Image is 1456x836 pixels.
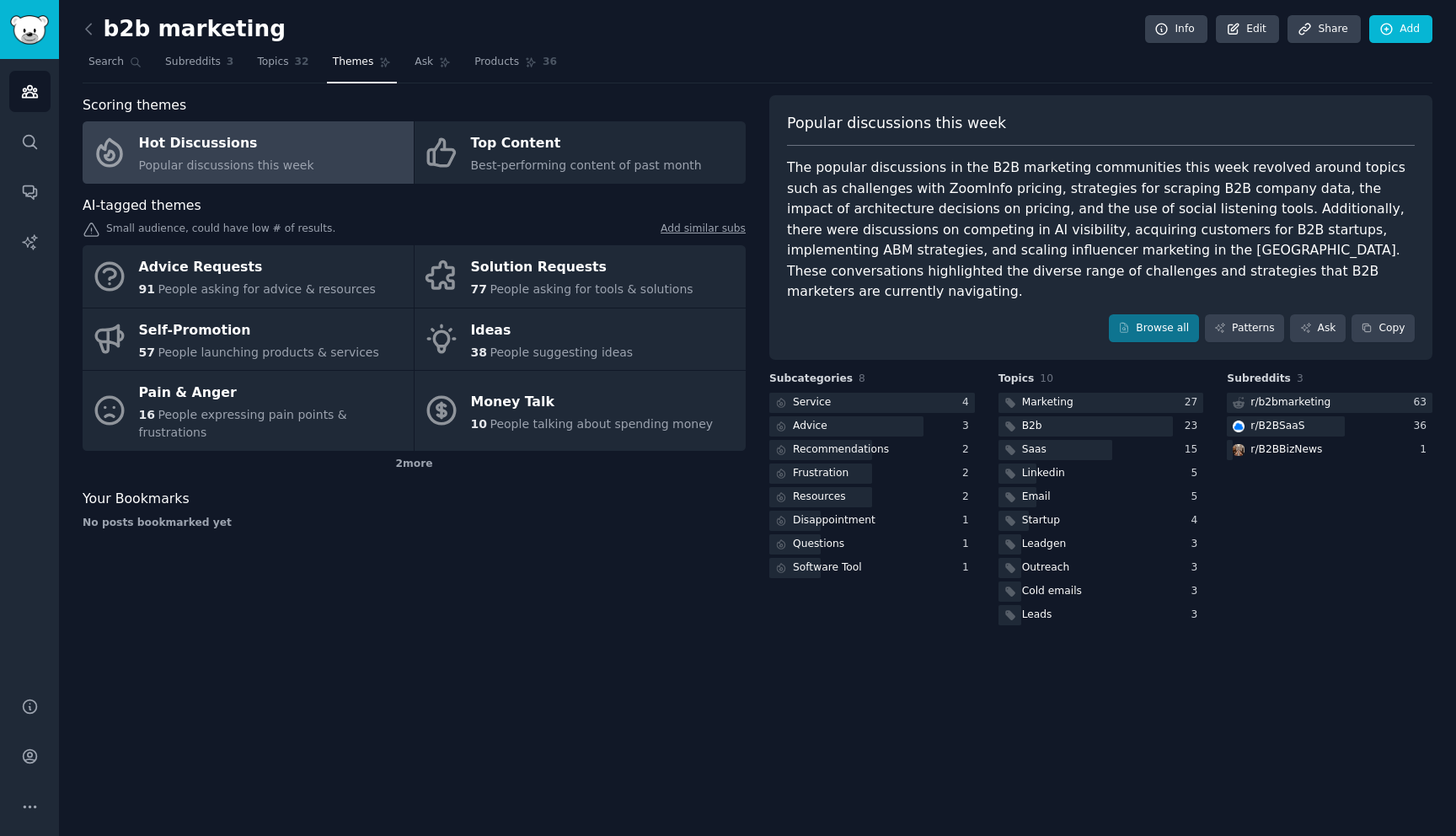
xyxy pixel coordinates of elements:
[1191,584,1204,599] div: 3
[1022,395,1073,410] div: Marketing
[793,395,831,410] div: Service
[859,372,865,384] span: 8
[257,55,288,70] span: Topics
[1227,416,1432,437] a: B2BSaaSr/B2BSaaS36
[83,222,746,239] div: Small audience, could have low # of results.
[769,534,975,555] a: Questions1
[327,49,398,83] a: Themes
[1185,442,1204,458] div: 15
[139,317,379,344] div: Self-Promotion
[1191,608,1204,623] div: 3
[83,49,147,83] a: Search
[1022,490,1051,505] div: Email
[1369,15,1432,44] a: Add
[83,516,746,531] div: No posts bookmarked yet
[998,487,1204,508] a: Email5
[769,416,975,437] a: Advice3
[1022,584,1082,599] div: Cold emails
[83,245,414,308] a: Advice Requests91People asking for advice & resources
[83,95,186,116] span: Scoring themes
[1227,440,1432,461] a: B2BBizNewsr/B2BBizNews1
[83,451,746,478] div: 2 more
[227,55,234,70] span: 3
[471,417,487,431] span: 10
[333,55,374,70] span: Themes
[1297,372,1303,384] span: 3
[962,537,975,552] div: 1
[139,255,376,281] div: Advice Requests
[962,560,975,576] div: 1
[83,371,414,451] a: Pain & Anger16People expressing pain points & frustrations
[1022,560,1070,576] div: Outreach
[998,416,1204,437] a: B2b23
[1233,444,1245,456] img: B2BBizNews
[962,466,975,481] div: 2
[471,255,693,281] div: Solution Requests
[769,487,975,508] a: Resources2
[83,196,201,217] span: AI-tagged themes
[1022,466,1065,481] div: Linkedin
[769,558,975,579] a: Software Tool1
[793,560,862,576] div: Software Tool
[1413,419,1432,434] div: 36
[409,49,457,83] a: Ask
[139,408,347,439] span: People expressing pain points & frustrations
[165,55,221,70] span: Subreddits
[769,440,975,461] a: Recommendations2
[998,581,1204,603] a: Cold emails3
[471,317,634,344] div: Ideas
[793,537,844,552] div: Questions
[1216,15,1279,44] a: Edit
[83,16,286,43] h2: b2b marketing
[998,558,1204,579] a: Outreach3
[1022,513,1060,528] div: Startup
[793,466,848,481] div: Frustration
[962,395,975,410] div: 4
[83,308,414,371] a: Self-Promotion57People launching products & services
[1205,314,1284,343] a: Patterns
[139,380,405,407] div: Pain & Anger
[1420,442,1432,458] div: 1
[1233,421,1245,432] img: B2BSaaS
[1191,560,1204,576] div: 3
[661,222,746,239] a: Add similar subs
[158,346,378,359] span: People launching products & services
[251,49,314,83] a: Topics32
[490,417,713,431] span: People talking about spending money
[962,513,975,528] div: 1
[793,442,889,458] div: Recommendations
[1227,393,1432,414] a: r/b2bmarketing63
[769,464,975,485] a: Frustration2
[769,393,975,414] a: Service4
[998,372,1035,387] span: Topics
[471,131,702,158] div: Top Content
[1185,419,1204,434] div: 23
[1250,442,1322,458] div: r/ B2BBizNews
[139,346,155,359] span: 57
[490,346,633,359] span: People suggesting ideas
[962,490,975,505] div: 2
[471,389,714,415] div: Money Talk
[88,55,124,70] span: Search
[998,605,1204,626] a: Leads3
[1227,372,1291,387] span: Subreddits
[1250,419,1304,434] div: r/ B2BSaaS
[471,282,487,296] span: 77
[962,419,975,434] div: 3
[83,121,414,184] a: Hot DiscussionsPopular discussions this week
[998,393,1204,414] a: Marketing27
[998,534,1204,555] a: Leadgen3
[139,131,314,158] div: Hot Discussions
[10,15,49,45] img: GummySearch logo
[1022,419,1042,434] div: B2b
[1191,490,1204,505] div: 5
[1191,466,1204,481] div: 5
[471,158,702,172] span: Best-performing content of past month
[543,55,557,70] span: 36
[1250,395,1330,410] div: r/ b2bmarketing
[83,489,190,510] span: Your Bookmarks
[1022,442,1046,458] div: Saas
[139,282,155,296] span: 91
[1022,537,1067,552] div: Leadgen
[962,442,975,458] div: 2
